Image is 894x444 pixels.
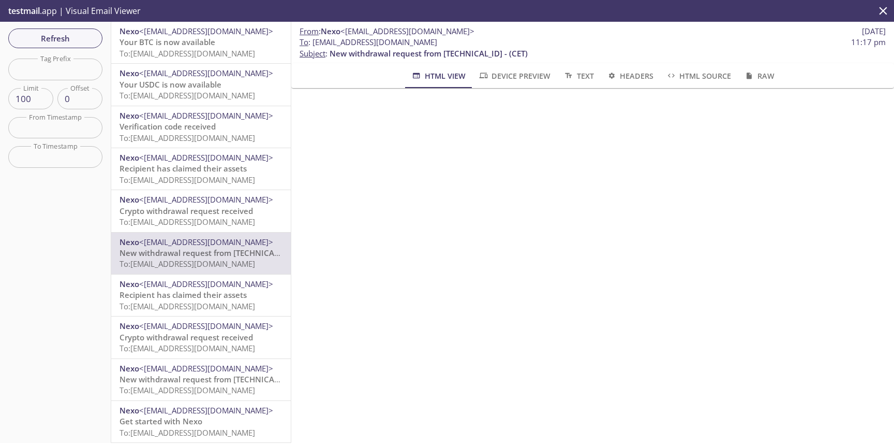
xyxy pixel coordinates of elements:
[8,28,102,48] button: Refresh
[139,363,273,374] span: <[EMAIL_ADDRESS][DOMAIN_NAME]>
[120,133,255,143] span: To: [EMAIL_ADDRESS][DOMAIN_NAME]
[563,69,593,82] span: Text
[120,290,247,300] span: Recipient has claimed their assets
[340,26,474,36] span: <[EMAIL_ADDRESS][DOMAIN_NAME]>
[120,48,255,59] span: To: [EMAIL_ADDRESS][DOMAIN_NAME]
[120,110,139,121] span: Nexo
[120,259,255,269] span: To: [EMAIL_ADDRESS][DOMAIN_NAME]
[139,279,273,289] span: <[EMAIL_ADDRESS][DOMAIN_NAME]>
[120,427,255,438] span: To: [EMAIL_ADDRESS][DOMAIN_NAME]
[120,343,255,353] span: To: [EMAIL_ADDRESS][DOMAIN_NAME]
[139,68,273,78] span: <[EMAIL_ADDRESS][DOMAIN_NAME]>
[139,152,273,163] span: <[EMAIL_ADDRESS][DOMAIN_NAME]>
[111,275,291,316] div: Nexo<[EMAIL_ADDRESS][DOMAIN_NAME]>Recipient has claimed their assetsTo:[EMAIL_ADDRESS][DOMAIN_NAME]
[120,217,255,227] span: To: [EMAIL_ADDRESS][DOMAIN_NAME]
[120,374,318,384] span: New withdrawal request from [TECHNICAL_ID] - (CET)
[120,405,139,416] span: Nexo
[300,48,325,59] span: Subject
[111,317,291,358] div: Nexo<[EMAIL_ADDRESS][DOMAIN_NAME]>Crypto withdrawal request receivedTo:[EMAIL_ADDRESS][DOMAIN_NAME]
[300,26,319,36] span: From
[606,69,653,82] span: Headers
[300,37,437,48] span: : [EMAIL_ADDRESS][DOMAIN_NAME]
[120,321,139,331] span: Nexo
[139,321,273,331] span: <[EMAIL_ADDRESS][DOMAIN_NAME]>
[120,194,139,205] span: Nexo
[120,90,255,101] span: To: [EMAIL_ADDRESS][DOMAIN_NAME]
[120,416,202,426] span: Get started with Nexo
[111,233,291,274] div: Nexo<[EMAIL_ADDRESS][DOMAIN_NAME]>New withdrawal request from [TECHNICAL_ID] - (CET)To:[EMAIL_ADD...
[300,26,474,37] span: :
[111,22,291,63] div: Nexo<[EMAIL_ADDRESS][DOMAIN_NAME]>Your BTC is now availableTo:[EMAIL_ADDRESS][DOMAIN_NAME]
[111,148,291,190] div: Nexo<[EMAIL_ADDRESS][DOMAIN_NAME]>Recipient has claimed their assetsTo:[EMAIL_ADDRESS][DOMAIN_NAME]
[120,385,255,395] span: To: [EMAIL_ADDRESS][DOMAIN_NAME]
[120,79,221,90] span: Your USDC is now available
[300,37,308,47] span: To
[120,363,139,374] span: Nexo
[120,175,255,185] span: To: [EMAIL_ADDRESS][DOMAIN_NAME]
[743,69,774,82] span: Raw
[120,237,139,247] span: Nexo
[139,194,273,205] span: <[EMAIL_ADDRESS][DOMAIN_NAME]>
[120,279,139,289] span: Nexo
[666,69,731,82] span: HTML Source
[111,64,291,105] div: Nexo<[EMAIL_ADDRESS][DOMAIN_NAME]>Your USDC is now availableTo:[EMAIL_ADDRESS][DOMAIN_NAME]
[120,248,318,258] span: New withdrawal request from [TECHNICAL_ID] - (CET)
[139,405,273,416] span: <[EMAIL_ADDRESS][DOMAIN_NAME]>
[411,69,465,82] span: HTML View
[8,5,40,17] span: testmail
[111,359,291,400] div: Nexo<[EMAIL_ADDRESS][DOMAIN_NAME]>New withdrawal request from [TECHNICAL_ID] - (CET)To:[EMAIL_ADD...
[139,26,273,36] span: <[EMAIL_ADDRESS][DOMAIN_NAME]>
[862,26,886,37] span: [DATE]
[300,37,886,59] p: :
[120,37,215,47] span: Your BTC is now available
[330,48,528,59] span: New withdrawal request from [TECHNICAL_ID] - (CET)
[120,121,216,132] span: Verification code received
[120,26,139,36] span: Nexo
[478,69,550,82] span: Device Preview
[111,106,291,148] div: Nexo<[EMAIL_ADDRESS][DOMAIN_NAME]>Verification code receivedTo:[EMAIL_ADDRESS][DOMAIN_NAME]
[120,301,255,311] span: To: [EMAIL_ADDRESS][DOMAIN_NAME]
[120,152,139,163] span: Nexo
[120,332,253,342] span: Crypto withdrawal request received
[139,110,273,121] span: <[EMAIL_ADDRESS][DOMAIN_NAME]>
[851,37,886,48] span: 11:17 pm
[120,206,253,216] span: Crypto withdrawal request received
[321,26,340,36] span: Nexo
[120,163,247,174] span: Recipient has claimed their assets
[17,32,94,45] span: Refresh
[120,68,139,78] span: Nexo
[111,401,291,442] div: Nexo<[EMAIL_ADDRESS][DOMAIN_NAME]>Get started with NexoTo:[EMAIL_ADDRESS][DOMAIN_NAME]
[111,190,291,232] div: Nexo<[EMAIL_ADDRESS][DOMAIN_NAME]>Crypto withdrawal request receivedTo:[EMAIL_ADDRESS][DOMAIN_NAME]
[139,237,273,247] span: <[EMAIL_ADDRESS][DOMAIN_NAME]>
